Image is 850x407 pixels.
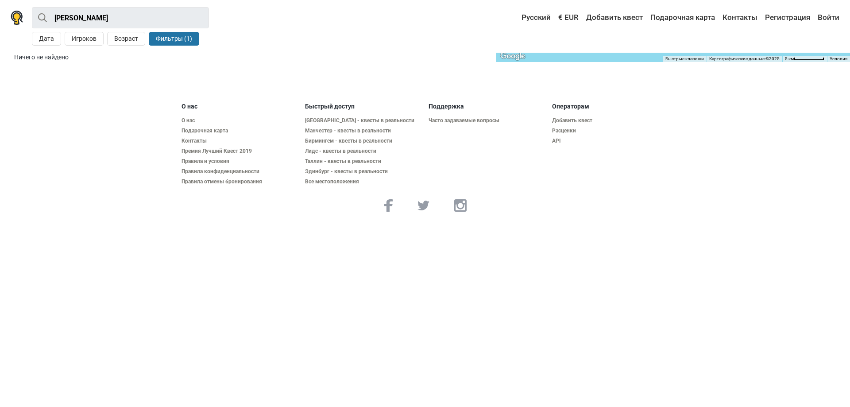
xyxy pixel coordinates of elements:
a: Бирмингем - квесты в реальности [305,138,421,144]
a: Контакты [720,10,760,26]
a: Открыть эту область в Google Картах (в новом окне) [498,50,527,62]
button: Быстрые клавиши [665,56,704,62]
a: Все местоположения [305,178,421,185]
a: API [552,138,668,144]
a: Регистрация [763,10,812,26]
a: Эдинбург - квесты в реальности [305,168,421,175]
a: Добавить квест [584,10,645,26]
a: Правила и условия [182,158,298,165]
a: Правила отмены бронирования [182,178,298,185]
a: Подарочная карта [182,128,298,134]
a: Условия [830,56,847,61]
a: О нас [182,117,298,124]
button: Фильтры (1) [149,32,199,46]
a: Добавить квест [552,117,668,124]
span: 5 км [785,56,794,61]
a: € EUR [556,10,581,26]
h5: Быстрый доступ [305,103,421,110]
a: Контакты [182,138,298,144]
input: Попробуйте “Лондон” [32,7,209,28]
h5: О нас [182,103,298,110]
a: Правила конфиденциальности [182,168,298,175]
a: Таллин - квесты в реальности [305,158,421,165]
h5: Операторам [552,103,668,110]
a: Русский [513,10,553,26]
a: Расценки [552,128,668,134]
img: Google [498,50,527,62]
button: Масштаб карты: 5 км на 65 пкс [782,56,827,62]
a: [GEOGRAPHIC_DATA] - квесты в реальности [305,117,421,124]
div: Ничего не найдено [14,53,489,62]
button: Игроков [65,32,104,46]
a: Часто задаваемые вопросы [429,117,545,124]
a: Премия Лучший Квест 2019 [182,148,298,155]
button: Дата [32,32,61,46]
a: Подарочная карта [648,10,717,26]
button: Возраст [107,32,145,46]
a: Лидс - квесты в реальности [305,148,421,155]
a: Манчестер - квесты в реальности [305,128,421,134]
img: Русский [515,15,522,21]
h5: Поддержка [429,103,545,110]
img: Nowescape logo [11,11,23,25]
a: Войти [815,10,839,26]
span: Картографические данные ©2025 [709,56,780,61]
